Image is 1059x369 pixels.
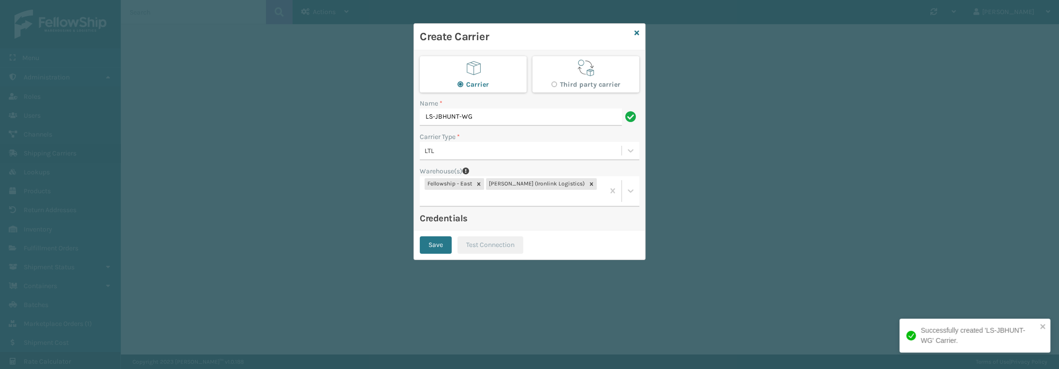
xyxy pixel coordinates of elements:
h3: Create Carrier [420,30,631,44]
h4: Credentials [420,213,639,224]
div: Successfully created 'LS-JBHUNT-WG' Carrier. [921,325,1037,346]
label: Name [420,98,442,108]
div: [PERSON_NAME] (Ironlink Logistics) [486,178,586,190]
div: Fellowship - East [425,178,473,190]
div: LTL [425,146,622,156]
button: Save [420,236,452,254]
label: Warehouse(s) [420,166,462,176]
label: Carrier Type [420,132,460,142]
label: Third party carrier [551,80,620,89]
button: close [1040,323,1046,332]
button: Test Connection [457,236,523,254]
label: Carrier [457,80,489,89]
